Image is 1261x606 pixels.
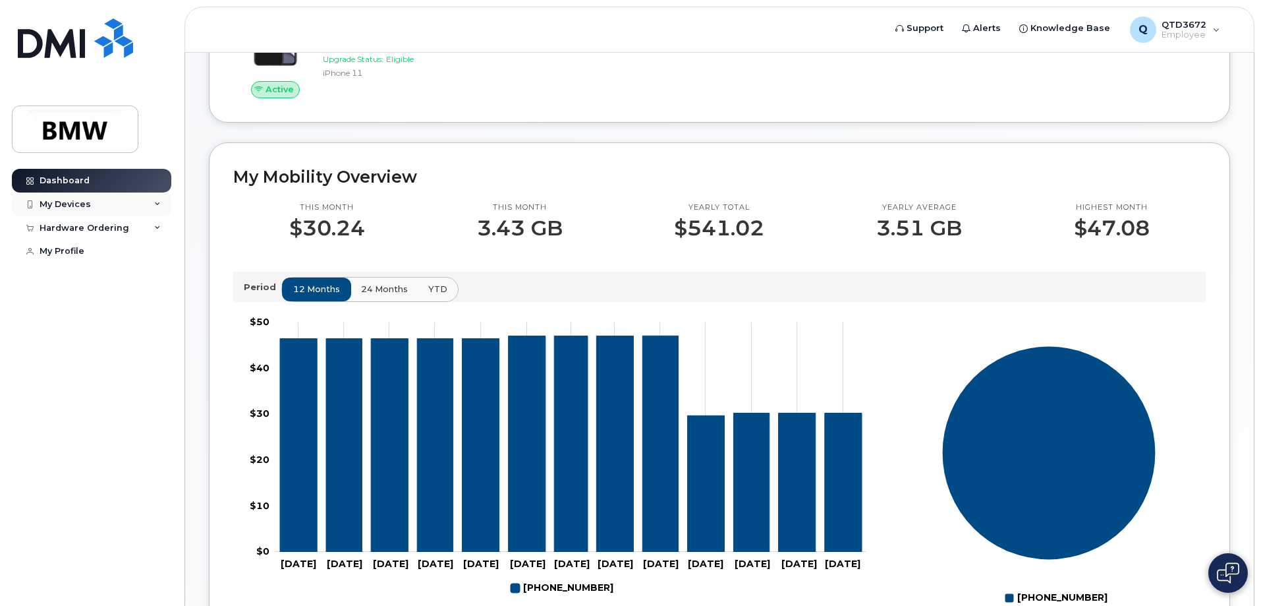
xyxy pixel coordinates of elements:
h2: My Mobility Overview [233,167,1206,187]
p: This month [477,202,563,213]
div: QTD3672 [1121,16,1229,43]
g: Chart [250,316,866,599]
p: This month [289,202,365,213]
span: Support [907,22,943,35]
a: Alerts [953,15,1010,42]
span: Knowledge Base [1030,22,1110,35]
tspan: [DATE] [554,558,590,570]
g: 864-341-4254 [511,577,613,599]
tspan: [DATE] [463,558,499,570]
span: Alerts [973,22,1001,35]
p: Yearly average [876,202,962,213]
p: $30.24 [289,216,365,240]
span: Eligible [386,54,414,64]
g: Series [942,346,1156,560]
tspan: [DATE] [781,558,817,570]
tspan: $50 [250,316,269,328]
tspan: [DATE] [688,558,723,570]
tspan: [DATE] [373,558,408,570]
tspan: $0 [256,545,269,557]
span: Upgrade Status: [323,54,383,64]
g: 864-341-4254 [280,336,862,552]
tspan: [DATE] [418,558,453,570]
span: YTD [428,283,447,295]
tspan: [DATE] [825,558,860,570]
p: Yearly total [674,202,764,213]
tspan: $40 [250,361,269,373]
tspan: [DATE] [510,558,546,570]
tspan: [DATE] [327,558,362,570]
tspan: [DATE] [598,558,633,570]
a: Support [886,15,953,42]
span: Q [1138,22,1148,38]
tspan: [DATE] [281,558,316,570]
p: $541.02 [674,216,764,240]
tspan: $30 [250,408,269,419]
img: Open chat [1217,562,1239,584]
span: 24 months [361,283,408,295]
p: Period [244,281,281,293]
p: 3.51 GB [876,216,962,240]
tspan: [DATE] [643,558,679,570]
g: Legend [511,577,613,599]
tspan: [DATE] [735,558,770,570]
tspan: $10 [250,499,269,511]
p: 3.43 GB [477,216,563,240]
span: QTD3672 [1162,19,1206,30]
span: Active [266,83,294,96]
tspan: $20 [250,454,269,466]
a: Knowledge Base [1010,15,1119,42]
p: $47.08 [1074,216,1150,240]
div: iPhone 11 [323,67,459,78]
p: Highest month [1074,202,1150,213]
span: Employee [1162,30,1206,40]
